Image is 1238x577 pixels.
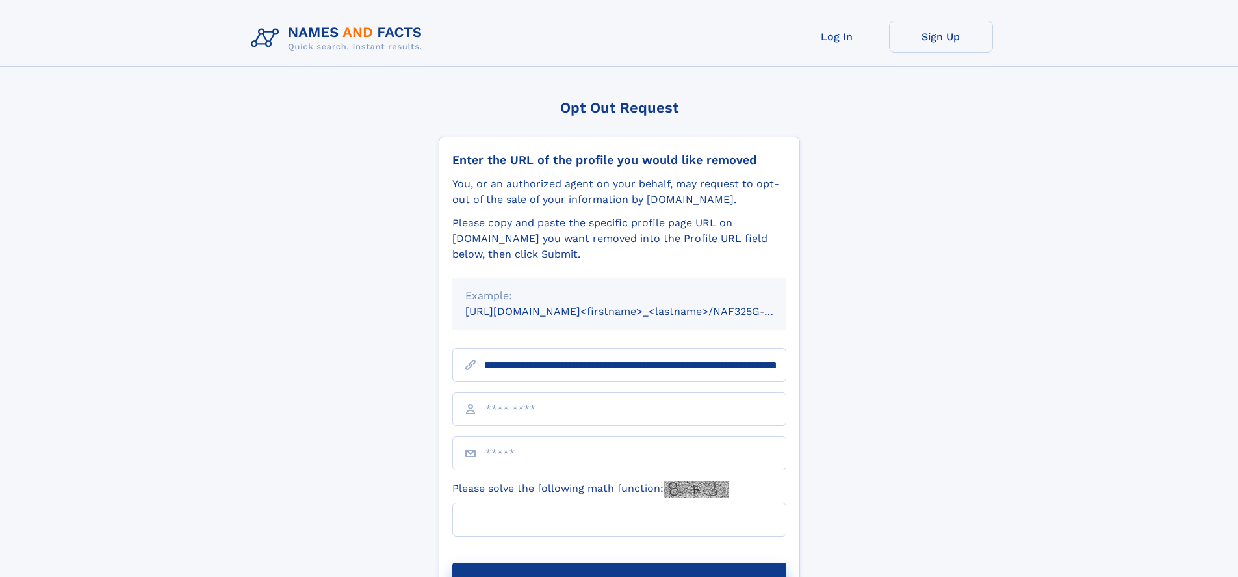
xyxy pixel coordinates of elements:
[889,21,993,53] a: Sign Up
[246,21,433,56] img: Logo Names and Facts
[452,153,786,167] div: Enter the URL of the profile you would like removed
[452,215,786,262] div: Please copy and paste the specific profile page URL on [DOMAIN_NAME] you want removed into the Pr...
[785,21,889,53] a: Log In
[465,305,811,317] small: [URL][DOMAIN_NAME]<firstname>_<lastname>/NAF325G-xxxxxxxx
[465,288,773,304] div: Example:
[452,481,729,498] label: Please solve the following math function:
[452,176,786,208] div: You, or an authorized agent on your behalf, may request to opt-out of the sale of your informatio...
[439,100,800,116] div: Opt Out Request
